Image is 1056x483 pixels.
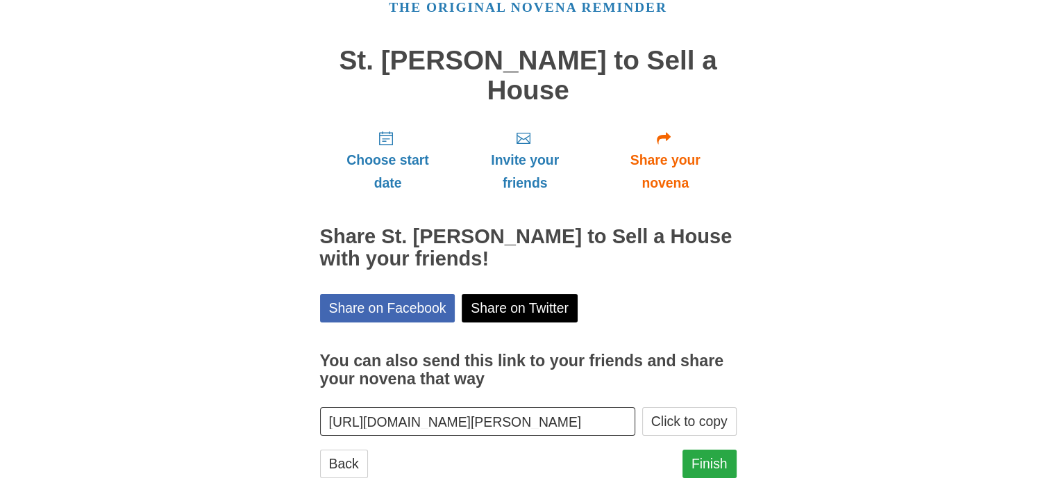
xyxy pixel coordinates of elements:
button: Click to copy [642,407,737,436]
a: Finish [682,450,737,478]
a: Share on Facebook [320,294,455,322]
span: Invite your friends [469,149,580,195]
h3: You can also send this link to your friends and share your novena that way [320,352,737,388]
a: Back [320,450,368,478]
a: Share your novena [594,119,737,202]
span: Share your novena [608,149,723,195]
a: Choose start date [320,119,456,202]
h1: St. [PERSON_NAME] to Sell a House [320,46,737,105]
h2: Share St. [PERSON_NAME] to Sell a House with your friends! [320,226,737,270]
a: Invite your friends [455,119,594,202]
a: Share on Twitter [462,294,578,322]
span: Choose start date [334,149,442,195]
